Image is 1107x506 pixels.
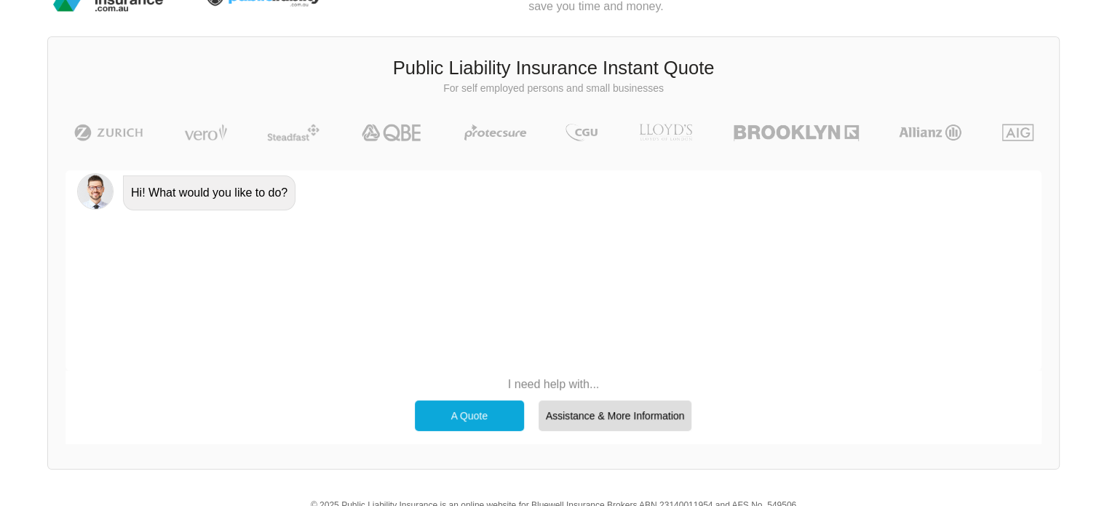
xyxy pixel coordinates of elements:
img: LLOYD's | Public Liability Insurance [631,124,701,141]
img: Vero | Public Liability Insurance [178,124,234,141]
img: Allianz | Public Liability Insurance [892,124,969,141]
p: I need help with... [408,376,699,392]
img: CGU | Public Liability Insurance [560,124,603,141]
div: A Quote [415,400,524,431]
img: Brooklyn | Public Liability Insurance [728,124,864,141]
div: Assistance & More Information [539,400,692,431]
h3: Public Liability Insurance Instant Quote [59,55,1048,82]
div: Hi! What would you like to do? [123,175,295,210]
img: AIG | Public Liability Insurance [996,124,1039,141]
img: Chatbot | PLI [77,173,114,210]
p: For self employed persons and small businesses [59,82,1048,96]
img: Zurich | Public Liability Insurance [68,124,150,141]
img: Protecsure | Public Liability Insurance [459,124,532,141]
img: Steadfast | Public Liability Insurance [261,124,325,141]
img: QBE | Public Liability Insurance [353,124,432,141]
